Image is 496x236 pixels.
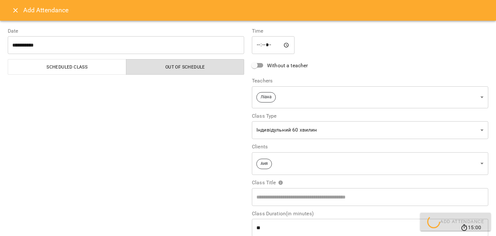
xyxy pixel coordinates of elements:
[267,62,308,70] span: Without a teacher
[252,180,283,185] span: Class Title
[252,28,488,34] label: Time
[257,94,275,100] span: Ліана
[252,78,488,83] label: Teachers
[252,144,488,149] label: Clients
[8,59,126,75] button: Scheduled class
[12,63,122,71] span: Scheduled class
[8,3,23,18] button: Close
[252,121,488,139] div: Індивідульний 60 хвилин
[252,113,488,119] label: Class Type
[252,211,488,216] label: Class Duration(in minutes)
[23,5,488,15] h6: Add Attendance
[130,63,241,71] span: Out of Schedule
[278,180,283,185] svg: Please specify class title or select clients
[126,59,244,75] button: Out of Schedule
[252,152,488,175] div: Аня
[8,28,244,34] label: Date
[257,161,272,167] span: Аня
[252,86,488,108] div: Ліана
